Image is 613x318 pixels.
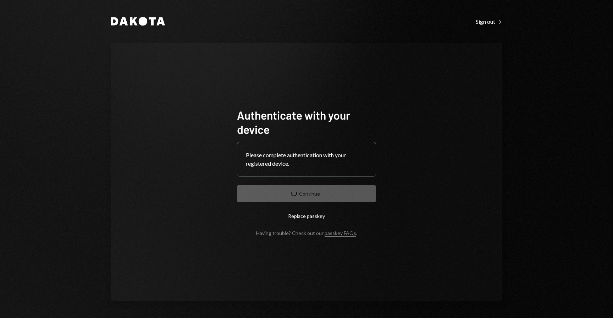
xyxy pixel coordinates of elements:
button: Replace passkey [237,208,376,224]
h1: Authenticate with your device [237,108,376,136]
div: Having trouble? Check out our . [256,230,357,236]
div: Sign out [476,18,502,25]
a: Sign out [476,17,502,25]
a: passkey FAQs [325,230,356,237]
div: Please complete authentication with your registered device. [246,151,367,168]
